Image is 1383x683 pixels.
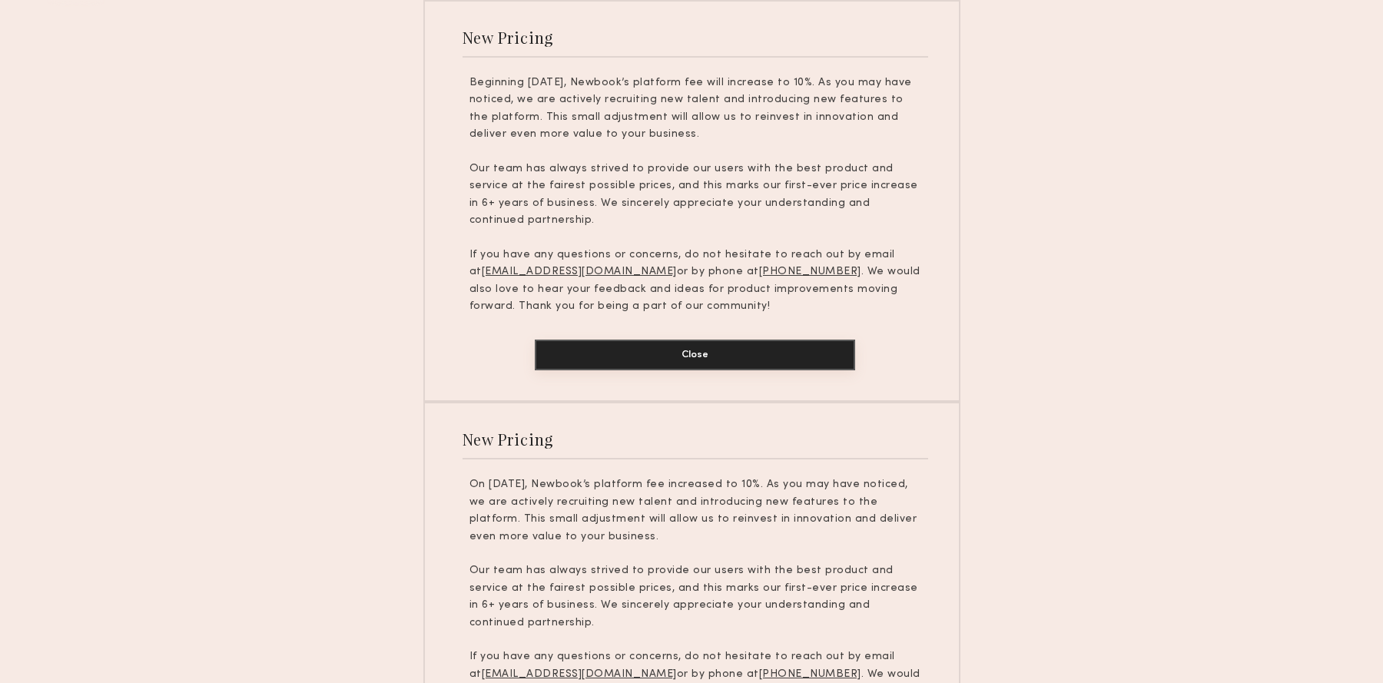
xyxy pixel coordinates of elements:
[469,161,921,230] p: Our team has always strived to provide our users with the best product and service at the fairest...
[535,340,855,370] button: Close
[759,267,861,277] u: [PHONE_NUMBER]
[469,75,921,144] p: Beginning [DATE], Newbook’s platform fee will increase to 10%. As you may have noticed, we are ac...
[463,27,554,48] div: New Pricing
[759,669,861,679] u: [PHONE_NUMBER]
[469,562,921,632] p: Our team has always strived to provide our users with the best product and service at the fairest...
[482,669,677,679] u: [EMAIL_ADDRESS][DOMAIN_NAME]
[482,267,677,277] u: [EMAIL_ADDRESS][DOMAIN_NAME]
[469,247,921,316] p: If you have any questions or concerns, do not hesitate to reach out by email at or by phone at . ...
[469,476,921,545] p: On [DATE], Newbook’s platform fee increased to 10%. As you may have noticed, we are actively recr...
[463,429,554,449] div: New Pricing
